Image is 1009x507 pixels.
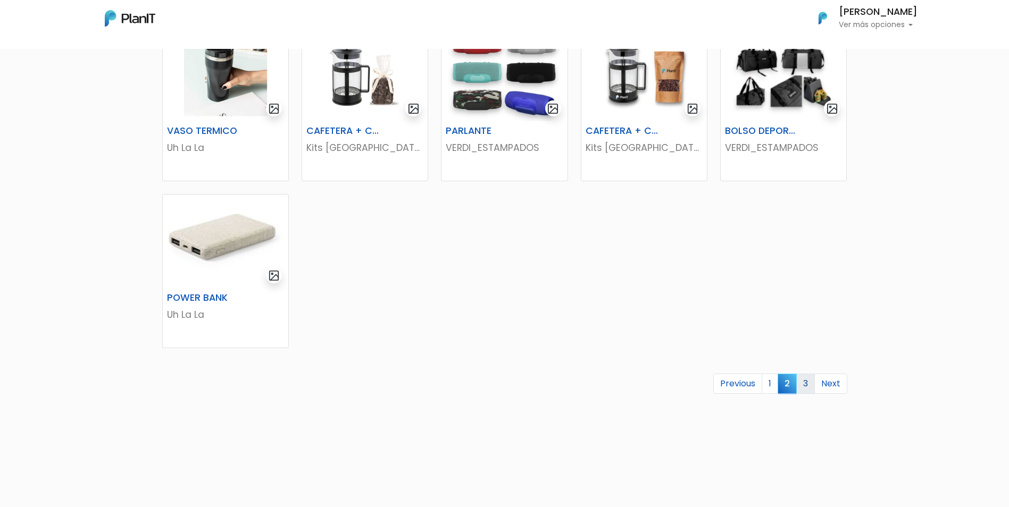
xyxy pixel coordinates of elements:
[762,374,778,394] a: 1
[796,374,815,394] a: 3
[721,28,846,121] img: thumb_Captura_de_pantalla_2025-05-29_132914.png
[441,28,567,121] img: thumb_2000___2000-Photoroom_-_2024-09-26T150532.072.jpg
[306,141,423,155] p: Kits [GEOGRAPHIC_DATA]
[167,141,284,155] p: Uh La La
[268,103,280,115] img: gallery-light
[161,292,247,303] h6: POWER BANK
[55,10,153,31] div: ¿Necesitás ayuda?
[167,308,284,322] p: Uh La La
[163,195,288,288] img: thumb_WhatsApp_Image_2025-06-21_at_11.38.19.jpeg
[441,27,568,181] a: gallery-light PARLANTE VERDI_ESTAMPADOS
[547,103,559,115] img: gallery-light
[719,125,805,137] h6: BOLSO DEPORTIVO
[302,27,428,181] a: gallery-light CAFETERA + CHOCOLATE Kits [GEOGRAPHIC_DATA]
[161,125,247,137] h6: VASO TERMICO
[725,141,842,155] p: VERDI_ESTAMPADOS
[300,125,387,137] h6: CAFETERA + CHOCOLATE
[811,6,835,30] img: PlanIt Logo
[579,125,666,137] h6: CAFETERA + CAFÉ
[581,28,707,121] img: thumb_DA94E2CF-B819-43A9-ABEE-A867DEA1475D.jpeg
[713,374,762,394] a: Previous
[778,374,797,393] span: 2
[581,27,707,181] a: gallery-light CAFETERA + CAFÉ Kits [GEOGRAPHIC_DATA]
[162,194,289,348] a: gallery-light POWER BANK Uh La La
[720,27,847,181] a: gallery-light BOLSO DEPORTIVO VERDI_ESTAMPADOS
[163,28,288,121] img: thumb_WhatsApp_Image_2023-04-20_at_11.36.09.jpg
[446,141,563,155] p: VERDI_ESTAMPADOS
[839,21,918,29] p: Ver más opciones
[586,141,703,155] p: Kits [GEOGRAPHIC_DATA]
[105,10,155,27] img: PlanIt Logo
[268,269,280,282] img: gallery-light
[162,27,289,181] a: gallery-light VASO TERMICO Uh La La
[407,103,420,115] img: gallery-light
[687,103,699,115] img: gallery-light
[839,7,918,17] h6: [PERSON_NAME]
[302,28,428,121] img: thumb_C14F583B-8ACB-4322-A191-B199E8EE9A61.jpeg
[826,103,838,115] img: gallery-light
[814,374,847,394] a: Next
[805,4,918,32] button: PlanIt Logo [PERSON_NAME] Ver más opciones
[439,125,526,137] h6: PARLANTE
